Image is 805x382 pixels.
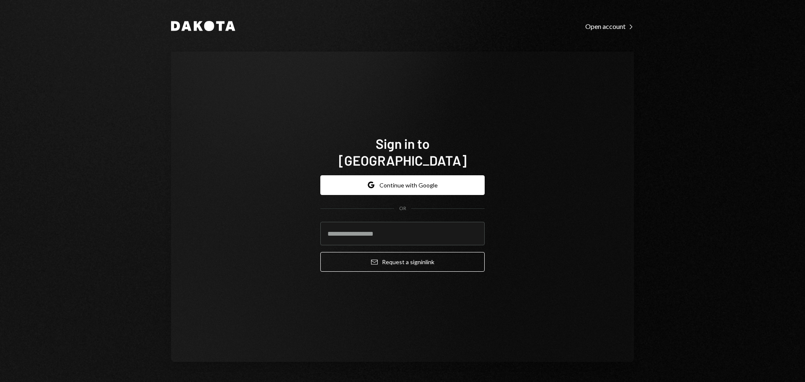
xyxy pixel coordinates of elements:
[399,205,406,212] div: OR
[320,175,485,195] button: Continue with Google
[320,252,485,272] button: Request a signinlink
[585,21,634,31] a: Open account
[585,22,634,31] div: Open account
[320,135,485,169] h1: Sign in to [GEOGRAPHIC_DATA]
